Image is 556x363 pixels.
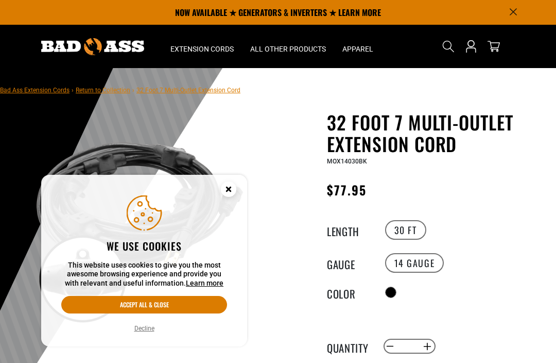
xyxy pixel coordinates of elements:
label: Quantity [327,340,378,353]
span: › [72,87,74,94]
img: Bad Ass Extension Cords [41,38,144,55]
button: Accept all & close [61,296,227,313]
label: 30 FT [385,220,426,240]
aside: Cookie Consent [41,175,247,347]
p: This website uses cookies to give you the most awesome browsing experience and provide you with r... [61,261,227,288]
span: MOX14030BK [327,158,367,165]
span: Apparel [342,44,373,54]
span: 32 Foot 7 Multi-Outlet Extension Cord [136,87,240,94]
summary: Search [440,38,457,55]
button: Decline [131,323,158,334]
h1: 32 Foot 7 Multi-Outlet Extension Cord [327,111,548,155]
span: All Other Products [250,44,326,54]
legend: Gauge [327,256,378,270]
summary: All Other Products [242,25,334,68]
h2: We use cookies [61,239,227,253]
span: › [132,87,134,94]
a: Return to Collection [76,87,130,94]
summary: Apparel [334,25,381,68]
img: black [30,113,248,331]
legend: Length [327,223,378,237]
label: 14 Gauge [385,253,444,273]
a: Learn more [186,279,223,287]
span: Extension Cords [170,44,234,54]
span: $77.95 [327,180,367,199]
legend: Color [327,286,378,299]
summary: Extension Cords [162,25,242,68]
